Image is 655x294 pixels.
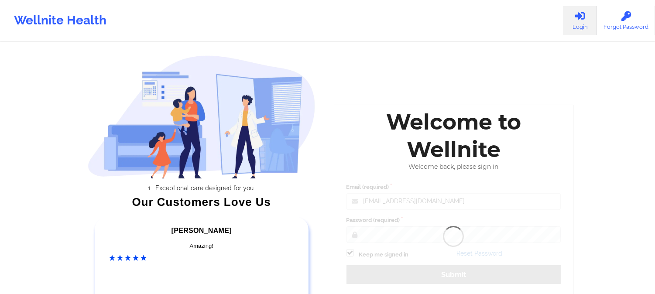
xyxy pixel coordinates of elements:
div: Welcome to Wellnite [340,108,567,163]
div: Our Customers Love Us [88,198,315,206]
a: Login [563,6,597,35]
div: Amazing! [109,242,294,250]
li: Exceptional care designed for you. [96,185,315,191]
div: Welcome back, please sign in [340,163,567,171]
span: [PERSON_NAME] [171,227,232,234]
img: wellnite-auth-hero_200.c722682e.png [88,55,315,178]
a: Forgot Password [597,6,655,35]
